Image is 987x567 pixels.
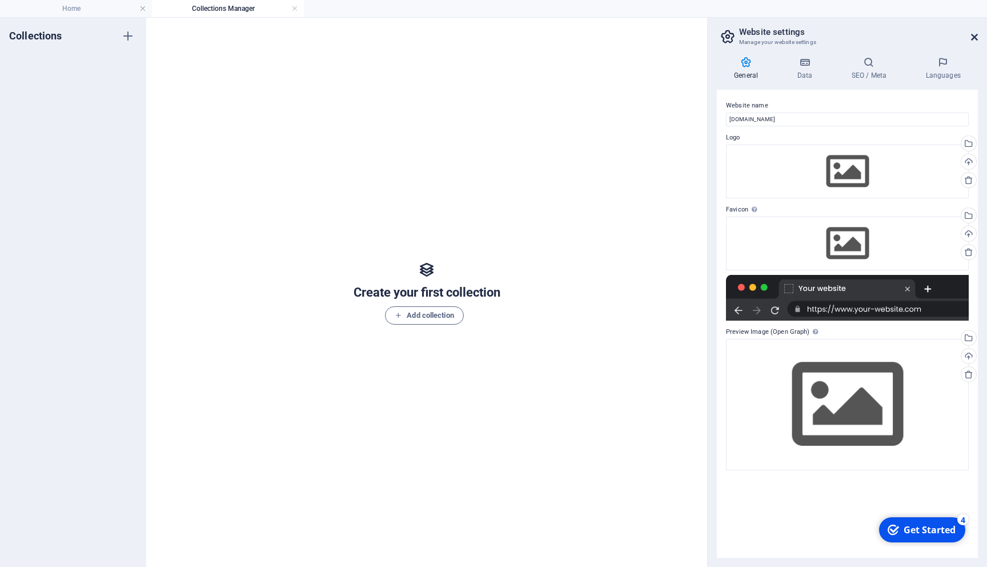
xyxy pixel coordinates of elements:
h5: Create your first collection [354,283,500,302]
h6: Collections [9,29,62,43]
div: Select files from the file manager, stock photos, or upload file(s) [726,145,969,198]
div: Select files from the file manager, stock photos, or upload file(s) [726,339,969,470]
span: Add collection [395,309,454,322]
div: Get Started [31,11,83,23]
div: Get Started 4 items remaining, 20% complete [6,5,93,30]
label: Preview Image (Open Graph) [726,325,969,339]
h2: Website settings [739,27,978,37]
h4: Data [780,57,834,81]
h4: SEO / Meta [834,57,908,81]
label: Logo [726,131,969,145]
h4: Languages [908,57,978,81]
div: 4 [85,1,96,13]
i: Create new collection [121,29,135,43]
h3: Manage your website settings [739,37,955,47]
h4: General [717,57,780,81]
div: Select files from the file manager, stock photos, or upload file(s) [726,217,969,270]
button: Add collection [385,306,463,325]
input: Name... [726,113,969,126]
label: Favicon [726,203,969,217]
label: Website name [726,99,969,113]
h4: Collections Manager [152,2,304,15]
